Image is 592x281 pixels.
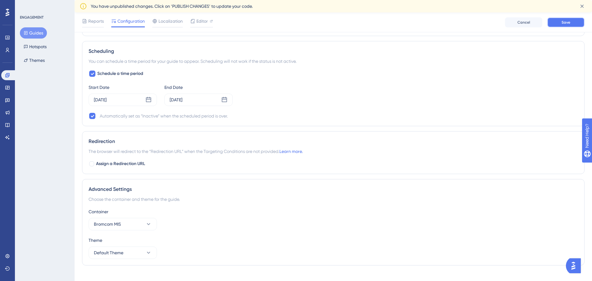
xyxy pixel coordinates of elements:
div: Scheduling [89,48,578,55]
span: You have unpublished changes. Click on ‘PUBLISH CHANGES’ to update your code. [91,2,253,10]
span: Cancel [517,20,530,25]
button: Guides [20,27,47,39]
span: Reports [88,17,104,25]
button: Bromcom MIS [89,218,157,230]
a: Learn more. [279,149,303,154]
button: Themes [20,55,48,66]
span: Localization [158,17,183,25]
div: [DATE] [170,96,182,104]
span: Schedule a time period [97,70,143,77]
div: You can schedule a time period for your guide to appear. Scheduling will not work if the status i... [89,58,578,65]
iframe: UserGuiding AI Assistant Launcher [566,256,585,275]
button: Save [547,17,585,27]
div: [DATE] [94,96,107,104]
span: Configuration [117,17,145,25]
div: Start Date [89,84,157,91]
span: Assign a Redirection URL [96,160,145,168]
div: Redirection [89,138,578,145]
button: Default Theme [89,246,157,259]
div: ENGAGEMENT [20,15,44,20]
span: Editor [196,17,208,25]
div: End Date [164,84,233,91]
span: The browser will redirect to the “Redirection URL” when the Targeting Conditions are not provided. [89,148,303,155]
button: Cancel [505,17,542,27]
span: Bromcom MIS [94,220,121,228]
span: Need Help? [15,2,39,9]
div: Advanced Settings [89,186,578,193]
span: Save [562,20,570,25]
span: Default Theme [94,249,123,256]
div: Container [89,208,578,215]
div: Automatically set as “Inactive” when the scheduled period is over. [100,112,228,120]
div: Choose the container and theme for the guide. [89,196,578,203]
button: Hotspots [20,41,50,52]
div: Theme [89,237,578,244]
